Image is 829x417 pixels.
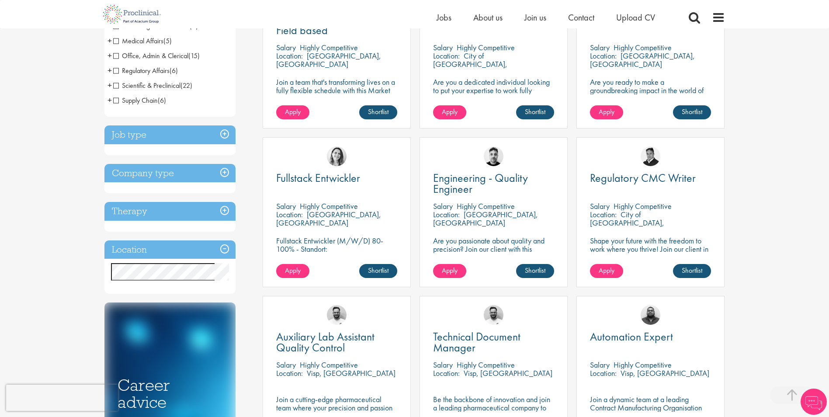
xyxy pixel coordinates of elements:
a: Technical Document Manager [433,331,554,353]
h3: Location [104,240,236,259]
span: Fullstack Entwickler [276,170,360,185]
a: Auxiliary Lab Assistant Quality Control [276,331,397,353]
span: + [108,94,112,107]
p: Highly Competitive [614,201,672,211]
p: Are you ready to make a groundbreaking impact in the world of biotechnology? Join a growing compa... [590,78,711,119]
a: Apply [590,264,623,278]
h3: Therapy [104,202,236,221]
a: Nur Ergiydiren [327,146,347,166]
a: Fullstack Entwickler [276,173,397,184]
p: Highly Competitive [300,360,358,370]
a: Join us [524,12,546,23]
a: Jobs [437,12,451,23]
span: Apply [599,107,614,116]
span: Location: [276,51,303,61]
p: Visp, [GEOGRAPHIC_DATA] [621,368,709,378]
span: Scientific & Preclinical [113,81,192,90]
span: Auxiliary Lab Assistant Quality Control [276,329,375,355]
span: (5) [163,36,172,45]
span: Location: [433,51,460,61]
span: (15) [188,51,200,60]
span: Salary [433,42,453,52]
a: Shortlist [516,105,554,119]
a: Market Access Manager - Field based [276,14,397,36]
span: Location: [433,209,460,219]
p: [GEOGRAPHIC_DATA], [GEOGRAPHIC_DATA] [276,209,381,228]
span: Upload CV [616,12,655,23]
p: Highly Competitive [457,360,515,370]
a: Shortlist [673,105,711,119]
span: Location: [276,209,303,219]
span: Office, Admin & Clerical [113,51,188,60]
span: Automation Expert [590,329,673,344]
p: Shape your future with the freedom to work where you thrive! Join our client in this fully remote... [590,236,711,261]
img: Emile De Beer [484,305,503,325]
span: Engineering - Quality Engineer [433,170,528,196]
p: Visp, [GEOGRAPHIC_DATA] [464,368,552,378]
span: Salary [276,360,296,370]
img: Emile De Beer [327,305,347,325]
span: Contact [568,12,594,23]
span: Location: [590,209,617,219]
span: Technical Document Manager [433,329,520,355]
span: Apply [285,266,301,275]
img: Peter Duvall [641,146,660,166]
span: Salary [590,201,610,211]
a: Shortlist [359,105,397,119]
span: Location: [590,368,617,378]
p: Highly Competitive [300,201,358,211]
span: + [108,34,112,47]
span: Regulatory CMC Writer [590,170,696,185]
a: Shortlist [673,264,711,278]
h3: Company type [104,164,236,183]
span: (22) [180,81,192,90]
span: + [108,64,112,77]
a: Apply [433,105,466,119]
a: Apply [433,264,466,278]
a: Dean Fisher [484,146,503,166]
p: Highly Competitive [614,42,672,52]
span: Salary [590,42,610,52]
span: Salary [590,360,610,370]
span: Medical Affairs [113,36,172,45]
p: City of [GEOGRAPHIC_DATA], [GEOGRAPHIC_DATA] [590,209,664,236]
img: Chatbot [801,389,827,415]
img: Ashley Bennett [641,305,660,325]
iframe: reCAPTCHA [6,385,118,411]
p: [GEOGRAPHIC_DATA], [GEOGRAPHIC_DATA] [433,209,538,228]
span: + [108,79,112,92]
span: Salary [433,201,453,211]
span: Apply [442,266,458,275]
span: Medical Affairs [113,36,163,45]
span: Location: [276,368,303,378]
span: + [108,49,112,62]
span: Supply Chain [113,96,166,105]
span: Scientific & Preclinical [113,81,180,90]
span: (6) [158,96,166,105]
p: Are you a dedicated individual looking to put your expertise to work fully flexibly in a remote p... [433,78,554,119]
p: Highly Competitive [614,360,672,370]
a: Shortlist [359,264,397,278]
a: Shortlist [516,264,554,278]
a: Automation Expert [590,331,711,342]
p: Highly Competitive [457,42,515,52]
p: [GEOGRAPHIC_DATA], [GEOGRAPHIC_DATA] [276,51,381,69]
h3: Job type [104,125,236,144]
p: Fullstack Entwickler (M/W/D) 80-100% - Standort: [GEOGRAPHIC_DATA], [GEOGRAPHIC_DATA] - Arbeitsze... [276,236,397,278]
a: About us [473,12,503,23]
span: Apply [599,266,614,275]
h3: Career advice [118,377,222,410]
a: Apply [590,105,623,119]
span: Apply [442,107,458,116]
a: Regulatory CMC Writer [590,173,711,184]
span: Salary [276,42,296,52]
span: Apply [285,107,301,116]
